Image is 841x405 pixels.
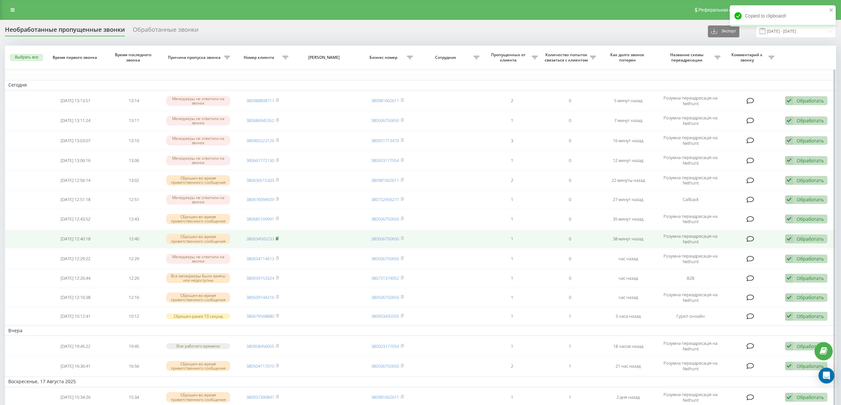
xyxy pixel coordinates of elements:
[483,308,541,324] td: 1
[246,117,274,123] a: 380686945352
[541,151,599,170] td: 0
[371,256,399,262] a: 380506750650
[5,326,836,336] td: Вчера
[541,92,599,110] td: 0
[599,250,658,268] td: час назад
[420,55,473,60] span: Сотрудник
[541,111,599,130] td: 0
[298,55,352,60] span: [PERSON_NAME]
[105,250,163,268] td: 12:29
[246,313,274,319] a: 380679568880
[483,151,541,170] td: 1
[599,111,658,130] td: 7 минут назад
[166,116,230,126] div: Менеджеры не ответили на звонок
[47,269,105,287] td: [DATE] 12:26:44
[544,52,590,62] span: Количество попыток связаться с клиентом
[727,52,768,62] span: Комментарий к звонку
[362,55,407,60] span: Бизнес номер
[829,7,834,14] button: close
[657,308,724,324] td: Гуркіт онлайн
[657,230,724,248] td: Розумна переадресація на Nethunt
[818,368,834,384] div: Open Intercom Messenger
[105,111,163,130] td: 13:11
[105,230,163,248] td: 12:40
[797,196,824,203] div: Обработать
[246,216,274,222] a: 380685169991
[246,275,274,281] a: 380939153324
[657,151,724,170] td: Розумна переадресація на Nethunt
[483,250,541,268] td: 1
[599,308,658,324] td: 3 часа назад
[166,254,230,264] div: Менеджеры не ответили на звонок
[483,288,541,307] td: 1
[797,138,824,144] div: Обработать
[797,313,824,319] div: Обработать
[105,171,163,189] td: 13:02
[797,216,824,222] div: Обработать
[599,92,658,110] td: 5 минут назад
[541,357,599,375] td: 1
[541,308,599,324] td: 1
[105,288,163,307] td: 12:16
[105,191,163,209] td: 12:51
[105,308,163,324] td: 10:12
[237,55,282,60] span: Номер клиента
[105,357,163,375] td: 16:56
[541,191,599,209] td: 0
[371,363,399,369] a: 380506750650
[246,256,274,262] a: 380634114613
[246,294,274,300] a: 380509144216
[10,54,43,61] button: Выбрать все
[371,236,399,242] a: 380506750650
[166,155,230,165] div: Менеджеры не ответили на звонок
[483,269,541,287] td: 1
[657,250,724,268] td: Розумна переадресація на Nethunt
[371,98,399,103] a: 380981662611
[541,210,599,228] td: 0
[246,98,274,103] a: 380988898717
[797,98,824,104] div: Обработать
[166,55,224,60] span: Причина пропуска звонка
[246,363,274,369] a: 380504117010
[657,111,724,130] td: Розумна переадресація на Nethunt
[371,394,399,400] a: 380981662611
[105,337,163,355] td: 19:45
[797,157,824,164] div: Обработать
[599,210,658,228] td: 35 минут назад
[599,357,658,375] td: 21 час назад
[166,195,230,205] div: Менеджеры не ответили на звонок
[166,392,230,402] div: Сброшен во время приветственного сообщения
[797,394,824,400] div: Обработать
[166,96,230,106] div: Менеджеры не ответили на звонок
[5,26,125,36] div: Необработанные пропущенные звонки
[246,394,274,400] a: 380937390841
[657,337,724,355] td: Розумна переадресація на Nethunt
[47,131,105,150] td: [DATE] 13:03:07
[166,343,230,349] div: Вне рабочего времени
[657,171,724,189] td: Розумна переадресація на Nethunt
[605,52,651,62] span: Как долго звонок потерян
[5,377,836,386] td: Воскресенье, 17 Августа 2025
[486,52,532,62] span: Пропущенных от клиента
[541,250,599,268] td: 0
[661,52,715,62] span: Название схемы переадресации
[166,293,230,303] div: Сброшен во время приветственного сообщения
[371,216,399,222] a: 380506750650
[730,5,836,26] div: Copied to clipboard!
[483,191,541,209] td: 1
[47,308,105,324] td: [DATE] 10:12:41
[47,357,105,375] td: [DATE] 16:36:41
[105,92,163,110] td: 13:14
[105,210,163,228] td: 12:43
[797,363,824,369] div: Обработать
[246,138,274,143] a: 380965523126
[483,111,541,130] td: 1
[371,343,399,349] a: 380503177054
[657,269,724,287] td: B2B
[698,7,753,13] span: Реферальная программа
[657,92,724,110] td: Розумна переадресація на Nethunt
[483,171,541,189] td: 2
[246,177,274,183] a: 380636515303
[541,131,599,150] td: 0
[47,250,105,268] td: [DATE] 12:29:22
